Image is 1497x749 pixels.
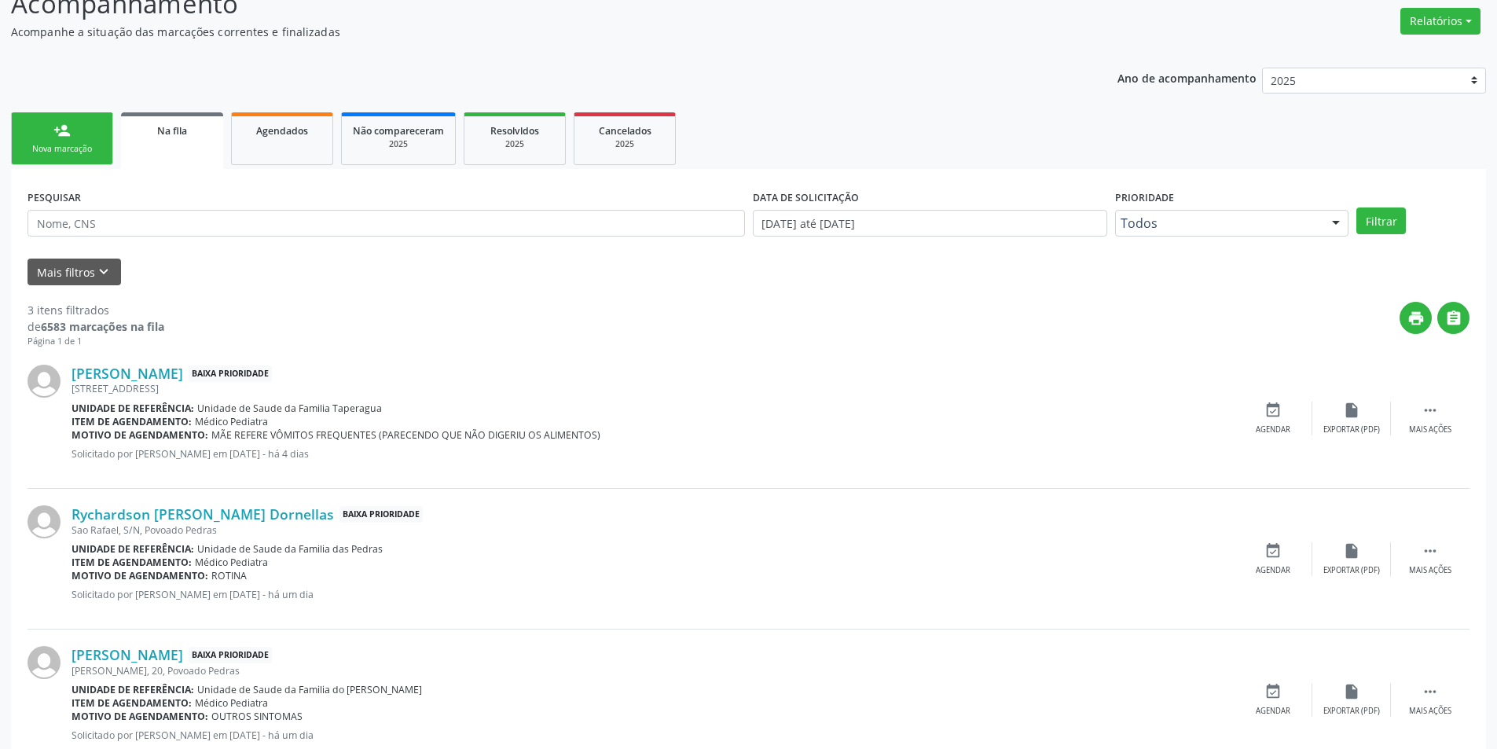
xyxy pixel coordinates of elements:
i: print [1407,310,1425,327]
p: Solicitado por [PERSON_NAME] em [DATE] - há um dia [72,729,1234,742]
span: Unidade de Saude da Familia do [PERSON_NAME] [197,683,422,696]
i:  [1445,310,1462,327]
span: Baixa Prioridade [339,506,423,523]
div: Mais ações [1409,565,1451,576]
a: Rychardson [PERSON_NAME] Dornellas [72,505,334,523]
p: Ano de acompanhamento [1117,68,1257,87]
a: [PERSON_NAME] [72,646,183,663]
label: PESQUISAR [28,185,81,210]
div: Agendar [1256,706,1290,717]
img: img [28,505,61,538]
i: insert_drive_file [1343,542,1360,560]
div: [STREET_ADDRESS] [72,382,1234,395]
img: img [28,646,61,679]
button: Filtrar [1356,207,1406,234]
b: Unidade de referência: [72,402,194,415]
label: DATA DE SOLICITAÇÃO [753,185,859,210]
p: Solicitado por [PERSON_NAME] em [DATE] - há 4 dias [72,447,1234,461]
i: event_available [1264,402,1282,419]
input: Nome, CNS [28,210,745,237]
i: keyboard_arrow_down [95,263,112,281]
i: insert_drive_file [1343,402,1360,419]
label: Prioridade [1115,185,1174,210]
input: Selecione um intervalo [753,210,1107,237]
i:  [1422,542,1439,560]
div: 2025 [353,138,444,150]
b: Motivo de agendamento: [72,428,208,442]
b: Unidade de referência: [72,683,194,696]
span: Médico Pediatra [195,556,268,569]
i: event_available [1264,683,1282,700]
span: Baixa Prioridade [189,647,272,663]
span: Todos [1121,215,1316,231]
div: Nova marcação [23,143,101,155]
span: Na fila [157,124,187,138]
button: Mais filtroskeyboard_arrow_down [28,259,121,286]
b: Unidade de referência: [72,542,194,556]
b: Item de agendamento: [72,556,192,569]
span: Não compareceram [353,124,444,138]
div: Exportar (PDF) [1323,565,1380,576]
span: Unidade de Saude da Familia das Pedras [197,542,383,556]
div: Mais ações [1409,706,1451,717]
div: Agendar [1256,424,1290,435]
span: Cancelados [599,124,651,138]
span: Resolvidos [490,124,539,138]
div: 2025 [585,138,664,150]
b: Item de agendamento: [72,696,192,710]
span: ROTINA [211,569,247,582]
div: 2025 [475,138,554,150]
span: OUTROS SINTOMAS [211,710,303,723]
span: Médico Pediatra [195,696,268,710]
a: [PERSON_NAME] [72,365,183,382]
div: Exportar (PDF) [1323,424,1380,435]
b: Motivo de agendamento: [72,710,208,723]
span: Unidade de Saude da Familia Taperagua [197,402,382,415]
b: Item de agendamento: [72,415,192,428]
i: insert_drive_file [1343,683,1360,700]
div: Mais ações [1409,424,1451,435]
img: img [28,365,61,398]
div: [PERSON_NAME], 20, Povoado Pedras [72,664,1234,677]
div: Exportar (PDF) [1323,706,1380,717]
button: print [1400,302,1432,334]
span: MÃE REFERE VÔMITOS FREQUENTES (PARECENDO QUE NÃO DIGERIU OS ALIMENTOS) [211,428,600,442]
strong: 6583 marcações na fila [41,319,164,334]
div: person_add [53,122,71,139]
span: Baixa Prioridade [189,365,272,382]
button: Relatórios [1400,8,1480,35]
b: Motivo de agendamento: [72,569,208,582]
p: Acompanhe a situação das marcações correntes e finalizadas [11,24,1044,40]
i:  [1422,402,1439,419]
div: Agendar [1256,565,1290,576]
div: 3 itens filtrados [28,302,164,318]
div: de [28,318,164,335]
div: Sao Rafael, S/N, Povoado Pedras [72,523,1234,537]
i: event_available [1264,542,1282,560]
span: Agendados [256,124,308,138]
button:  [1437,302,1469,334]
p: Solicitado por [PERSON_NAME] em [DATE] - há um dia [72,588,1234,601]
div: Página 1 de 1 [28,335,164,348]
i:  [1422,683,1439,700]
span: Médico Pediatra [195,415,268,428]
